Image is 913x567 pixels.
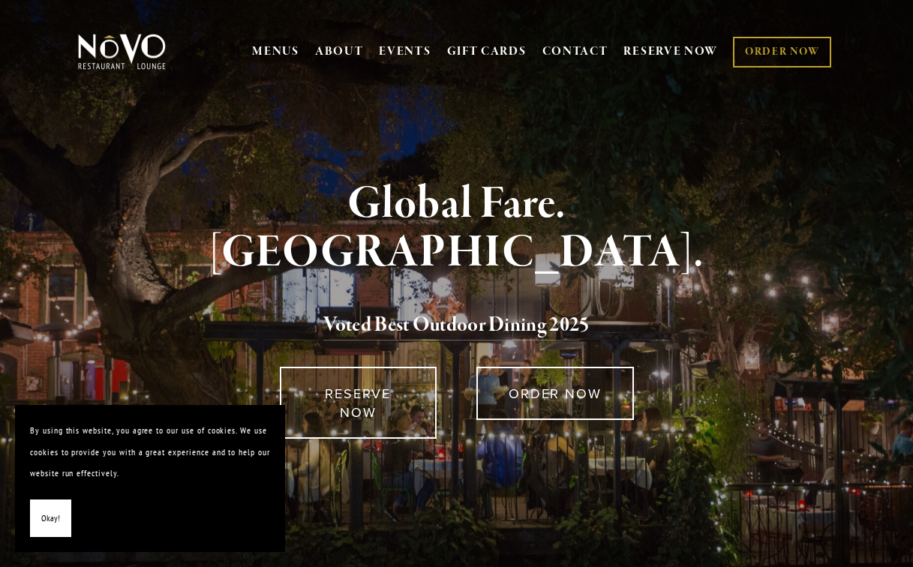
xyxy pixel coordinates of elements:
a: MENUS [252,44,299,59]
a: Voted Best Outdoor Dining 202 [323,312,579,340]
a: EVENTS [379,44,431,59]
button: Okay! [30,499,71,538]
a: ORDER NOW [476,367,633,420]
a: GIFT CARDS [447,37,527,66]
section: Cookie banner [15,405,285,552]
a: ORDER NOW [733,37,831,67]
a: ABOUT [315,44,364,59]
a: CONTACT [542,37,608,66]
h2: 5 [98,310,815,341]
img: Novo Restaurant &amp; Lounge [75,33,169,70]
p: By using this website, you agree to our use of cookies. We use cookies to provide you with a grea... [30,420,270,484]
a: RESERVE NOW [623,37,718,66]
strong: Global Fare. [GEOGRAPHIC_DATA]. [209,175,704,281]
a: RESERVE NOW [280,367,437,439]
span: Okay! [41,508,60,529]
